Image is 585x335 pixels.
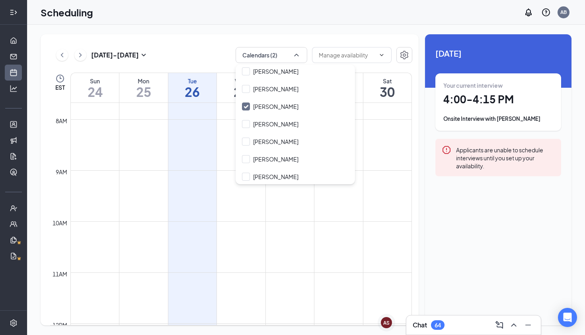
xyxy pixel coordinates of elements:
[217,77,265,85] div: Wed
[71,85,119,99] h1: 24
[319,51,375,59] input: Manage availability
[51,270,69,278] div: 11am
[119,85,168,99] h1: 25
[119,73,168,102] a: August 25, 2025
[523,320,533,330] svg: Minimize
[493,319,506,331] button: ComposeMessage
[509,320,519,330] svg: ChevronUp
[54,116,69,125] div: 8am
[55,83,65,91] span: EST
[443,115,553,123] div: Onsite Interview with [PERSON_NAME]
[119,77,168,85] div: Mon
[217,85,265,99] h1: 27
[10,204,18,212] svg: UserCheck
[413,321,427,329] h3: Chat
[168,77,217,85] div: Tue
[71,77,119,85] div: Sun
[10,319,18,327] svg: Settings
[363,77,411,85] div: Sat
[76,50,84,60] svg: ChevronRight
[541,8,551,17] svg: QuestionInfo
[442,145,451,155] svg: Error
[71,73,119,102] a: August 24, 2025
[58,50,66,60] svg: ChevronLeft
[396,47,412,63] button: Settings
[51,219,69,227] div: 10am
[51,321,69,329] div: 12pm
[435,322,441,329] div: 64
[558,308,577,327] div: Open Intercom Messenger
[400,50,409,60] svg: Settings
[378,52,385,58] svg: ChevronDown
[524,8,533,17] svg: Notifications
[168,73,217,102] a: August 26, 2025
[236,47,307,63] button: Calendars (2)ChevronUp
[443,93,553,106] h1: 4:00 - 4:15 PM
[217,73,265,102] a: August 27, 2025
[74,49,86,61] button: ChevronRight
[55,74,65,83] svg: Clock
[168,85,217,99] h1: 26
[456,145,555,170] div: Applicants are unable to schedule interviews until you set up your availability.
[363,85,411,99] h1: 30
[54,167,69,176] div: 9am
[507,319,520,331] button: ChevronUp
[10,8,18,16] svg: Expand
[560,9,567,16] div: AB
[10,85,18,93] svg: Analysis
[435,47,561,59] span: [DATE]
[292,51,300,59] svg: ChevronUp
[495,320,504,330] svg: ComposeMessage
[56,49,68,61] button: ChevronLeft
[91,51,139,59] h3: [DATE] - [DATE]
[139,50,148,60] svg: SmallChevronDown
[383,319,390,326] div: AS
[41,6,93,19] h1: Scheduling
[522,319,534,331] button: Minimize
[363,73,411,102] a: August 30, 2025
[443,81,553,89] div: Your current interview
